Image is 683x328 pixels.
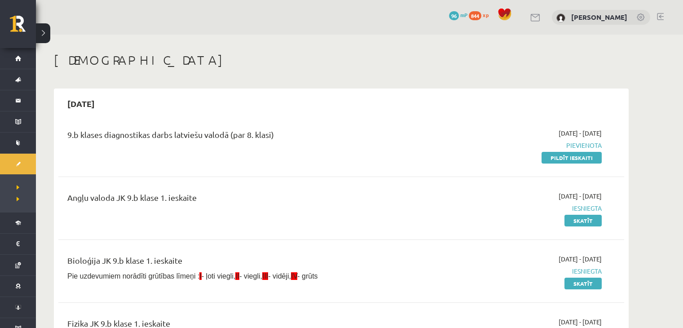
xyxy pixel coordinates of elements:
span: I [199,272,201,280]
h2: [DATE] [58,93,104,114]
a: Rīgas 1. Tālmācības vidusskola [10,16,36,38]
h1: [DEMOGRAPHIC_DATA] [54,53,629,68]
span: [DATE] - [DATE] [559,254,602,264]
a: Skatīt [564,215,602,226]
span: Pie uzdevumiem norādīti grūtības līmeņi : - ļoti viegli, - viegli, - vidēji, - grūts [67,272,318,280]
span: II [235,272,239,280]
a: 844 xp [469,11,493,18]
span: Iesniegta [432,266,602,276]
span: xp [483,11,489,18]
div: 9.b klases diagnostikas darbs latviešu valodā (par 8. klasi) [67,129,419,145]
a: 96 mP [449,11,467,18]
span: mP [460,11,467,18]
span: III [262,272,268,280]
span: [DATE] - [DATE] [559,191,602,201]
span: 96 [449,11,459,20]
div: Bioloģija JK 9.b klase 1. ieskaite [67,254,419,271]
a: Pildīt ieskaiti [542,152,602,164]
span: 844 [469,11,481,20]
a: Skatīt [564,278,602,289]
a: [PERSON_NAME] [571,13,627,22]
span: [DATE] - [DATE] [559,317,602,327]
span: IV [291,272,297,280]
span: Iesniegta [432,204,602,213]
img: Anastasija Vasiļevska [556,13,565,22]
span: [DATE] - [DATE] [559,129,602,138]
div: Angļu valoda JK 9.b klase 1. ieskaite [67,191,419,208]
span: Pievienota [432,141,602,150]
